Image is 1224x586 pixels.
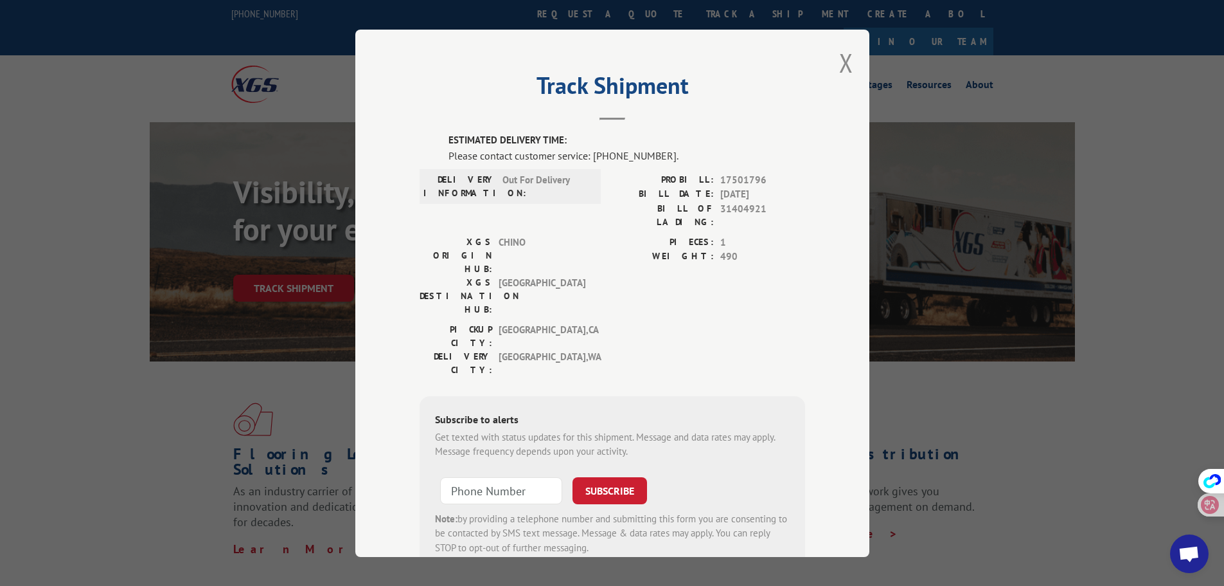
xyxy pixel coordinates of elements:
[1170,535,1209,573] div: Open chat
[502,172,589,199] span: Out For Delivery
[499,322,585,349] span: [GEOGRAPHIC_DATA] , CA
[572,477,647,504] button: SUBSCRIBE
[612,172,714,187] label: PROBILL:
[720,187,805,202] span: [DATE]
[612,250,714,264] label: WEIGHT:
[499,349,585,376] span: [GEOGRAPHIC_DATA] , WA
[612,235,714,250] label: PIECES:
[435,512,457,524] strong: Note:
[720,250,805,264] span: 490
[612,201,714,228] label: BILL OF LADING:
[420,77,805,101] h2: Track Shipment
[440,477,562,504] input: Phone Number
[420,235,492,275] label: XGS ORIGIN HUB:
[499,235,585,275] span: CHINO
[420,349,492,376] label: DELIVERY CITY:
[839,46,853,80] button: Close modal
[420,322,492,349] label: PICKUP CITY:
[499,275,585,316] span: [GEOGRAPHIC_DATA]
[420,275,492,316] label: XGS DESTINATION HUB:
[448,133,805,148] label: ESTIMATED DELIVERY TIME:
[720,235,805,250] span: 1
[720,201,805,228] span: 31404921
[423,172,496,199] label: DELIVERY INFORMATION:
[435,511,790,555] div: by providing a telephone number and submitting this form you are consenting to be contacted by SM...
[435,411,790,430] div: Subscribe to alerts
[612,187,714,202] label: BILL DATE:
[448,147,805,163] div: Please contact customer service: [PHONE_NUMBER].
[435,430,790,459] div: Get texted with status updates for this shipment. Message and data rates may apply. Message frequ...
[720,172,805,187] span: 17501796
